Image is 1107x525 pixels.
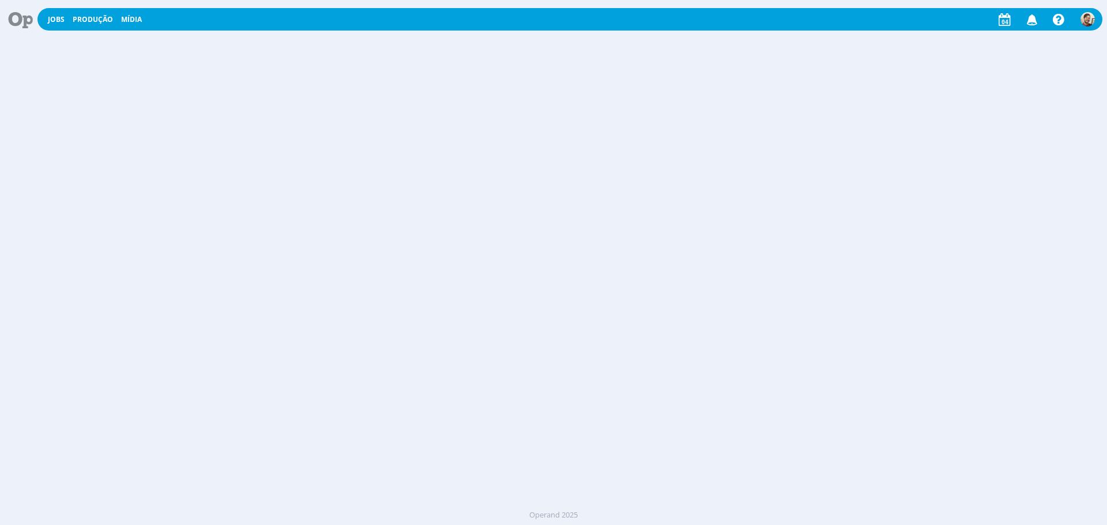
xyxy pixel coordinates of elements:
[121,14,142,24] a: Mídia
[1080,9,1095,29] button: G
[48,14,65,24] a: Jobs
[44,15,68,24] button: Jobs
[73,14,113,24] a: Produção
[69,15,116,24] button: Produção
[1080,12,1095,27] img: G
[118,15,145,24] button: Mídia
